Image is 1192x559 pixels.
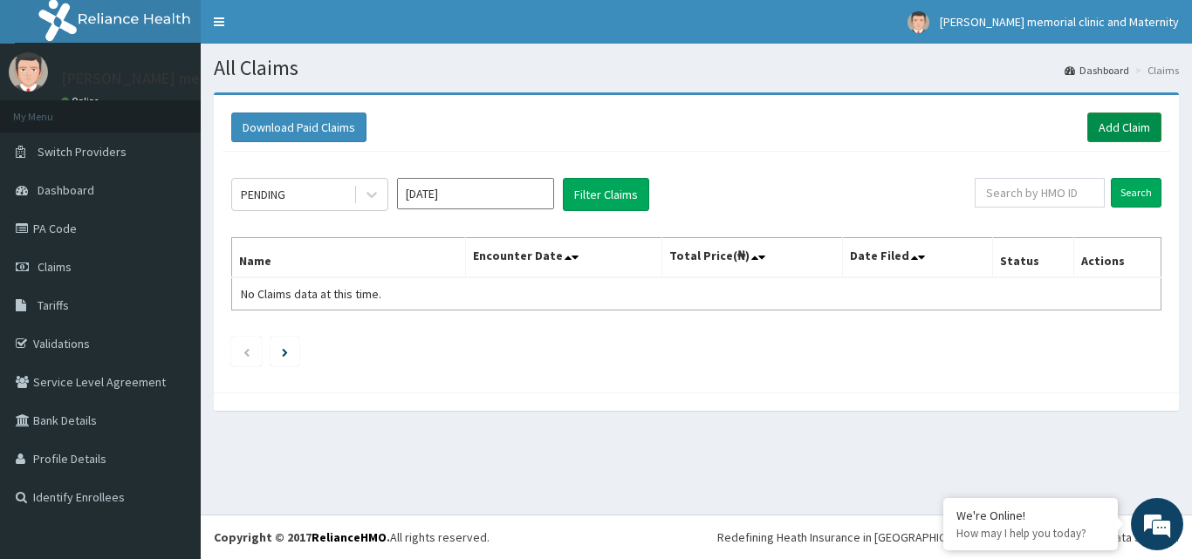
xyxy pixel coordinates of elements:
th: Encounter Date [466,238,661,278]
img: User Image [9,52,48,92]
span: No Claims data at this time. [241,286,381,302]
textarea: Type your message and hit 'Enter' [9,373,332,434]
div: Minimize live chat window [286,9,328,51]
th: Actions [1073,238,1161,278]
a: Online [61,95,103,107]
div: PENDING [241,186,285,203]
a: Previous page [243,344,250,359]
div: Chat with us now [91,98,293,120]
input: Search by HMO ID [975,178,1105,208]
a: Next page [282,344,288,359]
th: Name [232,238,466,278]
h1: All Claims [214,57,1179,79]
footer: All rights reserved. [201,515,1192,559]
p: [PERSON_NAME] memorial clinic and Maternity [61,71,380,86]
a: Add Claim [1087,112,1161,142]
span: Dashboard [38,182,94,198]
input: Search [1111,178,1161,208]
a: Dashboard [1065,63,1129,78]
th: Total Price(₦) [661,238,843,278]
th: Status [993,238,1074,278]
span: Tariffs [38,297,69,313]
div: We're Online! [956,508,1105,523]
a: RelianceHMO [312,529,387,545]
span: Switch Providers [38,144,127,160]
p: How may I help you today? [956,526,1105,541]
li: Claims [1131,63,1179,78]
th: Date Filed [843,238,993,278]
button: Download Paid Claims [231,112,367,142]
span: Claims [38,259,72,275]
img: d_794563401_company_1708531726252_794563401 [32,87,71,131]
img: User Image [908,11,929,33]
strong: Copyright © 2017 . [214,529,390,545]
input: Select Month and Year [397,178,554,209]
span: [PERSON_NAME] memorial clinic and Maternity [940,14,1179,30]
div: Redefining Heath Insurance in [GEOGRAPHIC_DATA] using Telemedicine and Data Science! [717,528,1179,546]
span: We're online! [101,168,241,344]
button: Filter Claims [563,178,649,211]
